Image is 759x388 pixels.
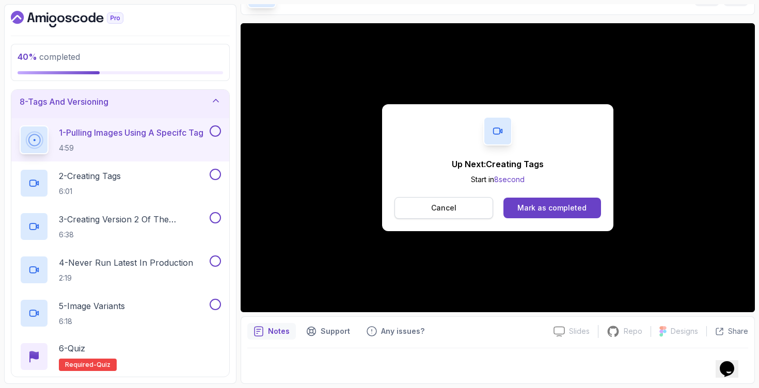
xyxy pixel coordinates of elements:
p: 4 - Never Run Latest In Production [59,256,193,269]
p: 4:59 [59,143,203,153]
button: Mark as completed [503,198,601,218]
p: 2 - Creating Tags [59,170,121,182]
p: Designs [671,326,698,336]
p: Support [321,326,350,336]
button: notes button [247,323,296,339]
span: completed [18,52,80,62]
button: 2-Creating Tags6:01 [20,169,221,198]
button: 4-Never Run Latest In Production2:19 [20,255,221,284]
button: Share [706,326,748,336]
button: 5-Image Variants6:18 [20,299,221,328]
button: 3-Creating Version 2 Of The Dashboard6:38 [20,212,221,241]
p: 6:01 [59,186,121,197]
p: Start in [452,174,544,185]
iframe: 1 - Pulling Images using a Specifc Tag [241,23,755,312]
p: 5 - Image Variants [59,300,125,312]
h3: 8 - Tags And Versioning [20,95,108,108]
span: 40 % [18,52,37,62]
p: Cancel [431,203,456,213]
iframe: chat widget [716,347,749,378]
p: 6 - Quiz [59,342,85,354]
p: Up Next: Creating Tags [452,158,544,170]
p: 2:19 [59,273,193,283]
button: Support button [300,323,356,339]
button: 8-Tags And Versioning [11,85,229,118]
a: Dashboard [11,11,147,27]
button: Feedback button [360,323,431,339]
span: 8 second [494,175,525,184]
p: Share [728,326,748,336]
p: Repo [624,326,642,336]
p: Slides [569,326,590,336]
span: quiz [97,361,110,369]
span: Required- [65,361,97,369]
div: Mark as completed [517,203,587,213]
button: Cancel [394,197,493,219]
p: Notes [268,326,290,336]
button: 6-QuizRequired-quiz [20,342,221,371]
p: Any issues? [381,326,424,336]
p: 6:38 [59,230,208,240]
p: 6:18 [59,316,125,327]
p: 1 - Pulling Images Using A Specifc Tag [59,126,203,139]
p: 3 - Creating Version 2 Of The Dashboard [59,213,208,225]
button: 1-Pulling Images Using A Specifc Tag4:59 [20,125,221,154]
